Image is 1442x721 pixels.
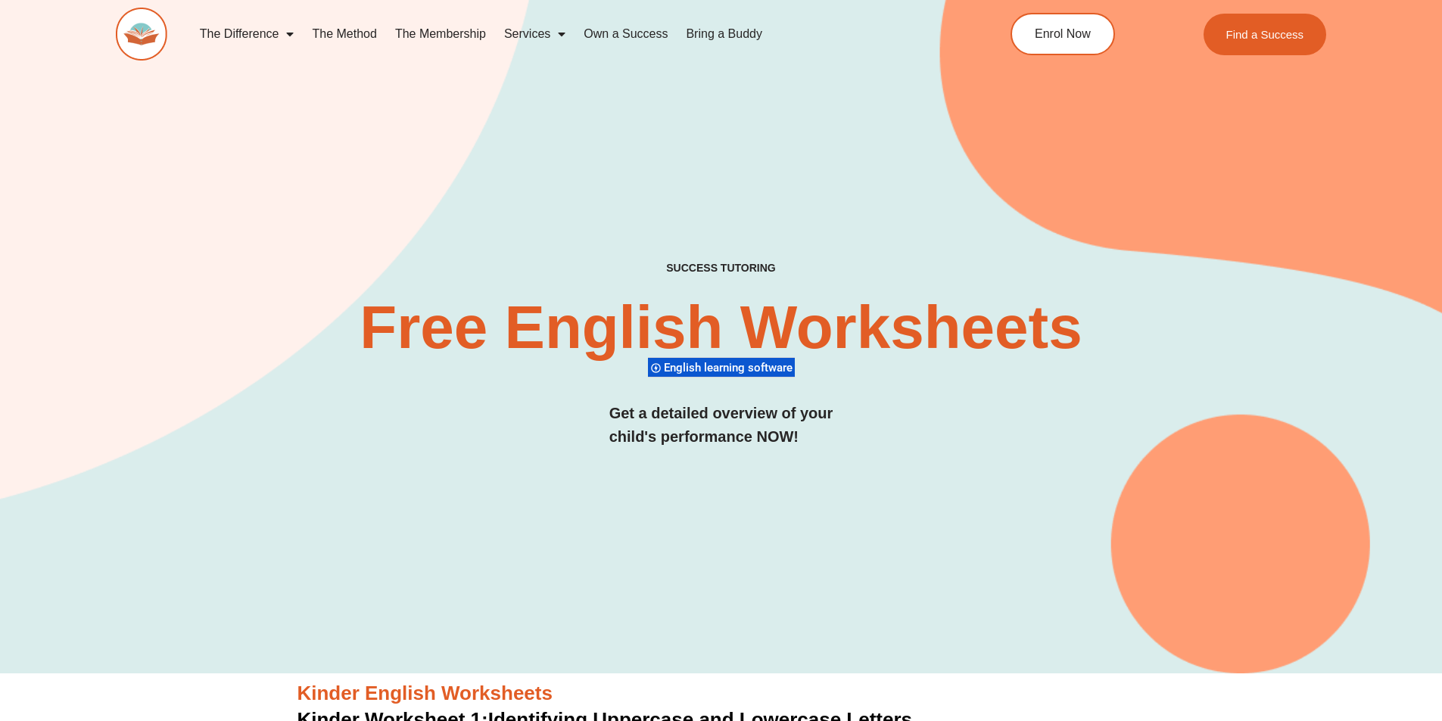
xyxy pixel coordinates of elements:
[191,17,304,51] a: The Difference
[648,357,795,378] div: English learning software
[495,17,575,51] a: Services
[191,17,942,51] nav: Menu
[1204,14,1327,55] a: Find a Success
[664,361,797,374] span: English learning software
[303,17,385,51] a: The Method
[1011,13,1115,55] a: Enrol Now
[609,402,833,449] h3: Get a detailed overview of your child's performance NOW!
[1226,29,1304,40] span: Find a Success
[297,681,1145,707] h3: Kinder English Worksheets
[386,17,495,51] a: The Membership
[542,262,901,275] h4: SUCCESS TUTORING​
[677,17,771,51] a: Bring a Buddy
[575,17,677,51] a: Own a Success
[322,297,1121,358] h2: Free English Worksheets​
[1035,28,1091,40] span: Enrol Now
